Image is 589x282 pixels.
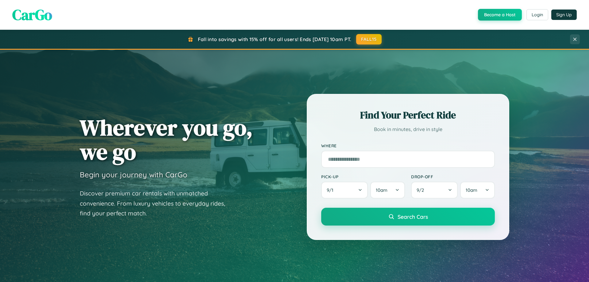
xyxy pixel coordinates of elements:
[198,36,352,42] span: Fall into savings with 15% off for all users! Ends [DATE] 10am PT.
[356,34,382,44] button: FALL15
[321,108,495,122] h2: Find Your Perfect Ride
[321,174,405,179] label: Pick-up
[417,187,427,193] span: 9 / 2
[80,115,253,164] h1: Wherever you go, we go
[398,213,428,220] span: Search Cars
[12,5,52,25] span: CarGo
[327,187,337,193] span: 9 / 1
[551,10,577,20] button: Sign Up
[321,143,495,148] label: Where
[466,187,477,193] span: 10am
[411,174,495,179] label: Drop-off
[321,182,368,199] button: 9/1
[321,125,495,134] p: Book in minutes, drive in style
[478,9,522,21] button: Become a Host
[80,170,187,179] h3: Begin your journey with CarGo
[376,187,387,193] span: 10am
[321,208,495,226] button: Search Cars
[370,182,405,199] button: 10am
[411,182,458,199] button: 9/2
[460,182,495,199] button: 10am
[80,188,233,218] p: Discover premium car rentals with unmatched convenience. From luxury vehicles to everyday rides, ...
[526,9,548,20] button: Login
